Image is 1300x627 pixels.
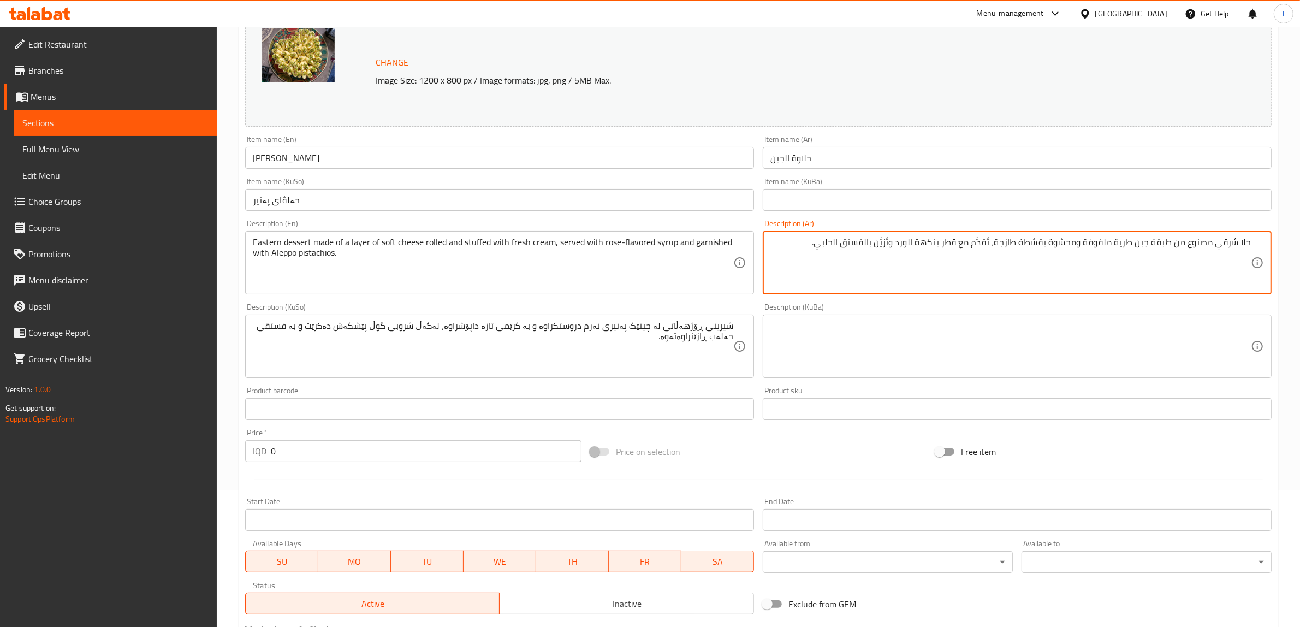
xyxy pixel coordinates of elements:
[245,147,754,169] input: Enter name En
[28,221,209,234] span: Coupons
[1022,551,1272,573] div: ​
[468,554,532,570] span: WE
[28,300,209,313] span: Upsell
[763,189,1272,211] input: Enter name KuBa
[499,593,754,614] button: Inactive
[31,90,209,103] span: Menus
[376,55,408,70] span: Change
[253,321,733,372] textarea: شیرینی ڕۆژهەڵاتی لە چینێک پەنیری نەرم دروستکراوە و بە کرێمی تازە داپۆشراوە، لەگەڵ شروبی گوڵ پێشکە...
[4,267,217,293] a: Menu disclaimer
[28,326,209,339] span: Coverage Report
[245,551,318,572] button: SU
[541,554,604,570] span: TH
[323,554,387,570] span: MO
[5,412,75,426] a: Support.OpsPlatform
[371,51,413,74] button: Change
[395,554,459,570] span: TU
[4,346,217,372] a: Grocery Checklist
[253,237,733,289] textarea: Eastern dessert made of a layer of soft cheese rolled and stuffed with fresh cream, served with r...
[763,147,1272,169] input: Enter name Ar
[4,293,217,320] a: Upsell
[34,382,51,397] span: 1.0.0
[4,320,217,346] a: Coverage Report
[536,551,609,572] button: TH
[14,162,217,188] a: Edit Menu
[250,596,496,612] span: Active
[464,551,536,572] button: WE
[271,440,581,462] input: Please enter price
[245,593,500,614] button: Active
[245,189,754,211] input: Enter name KuSo
[28,274,209,287] span: Menu disclaimer
[22,143,209,156] span: Full Menu View
[22,116,209,129] span: Sections
[977,7,1044,20] div: Menu-management
[4,57,217,84] a: Branches
[22,169,209,182] span: Edit Menu
[371,74,1116,87] p: Image Size: 1200 x 800 px / Image formats: jpg, png / 5MB Max.
[28,195,209,208] span: Choice Groups
[4,84,217,110] a: Menus
[961,445,996,458] span: Free item
[616,445,680,458] span: Price on selection
[1283,8,1284,20] span: l
[28,38,209,51] span: Edit Restaurant
[763,551,1013,573] div: ​
[28,64,209,77] span: Branches
[5,382,32,397] span: Version:
[5,401,56,415] span: Get support on:
[28,247,209,261] span: Promotions
[770,237,1251,289] textarea: حلا شرقي مصنوع من طبقة جبن طرية ملفوفة ومحشوة بقشطة طازجة، تُقدَّم مع قطر بنكهة الورد وتُزيَّن با...
[1095,8,1167,20] div: [GEOGRAPHIC_DATA]
[4,241,217,267] a: Promotions
[609,551,681,572] button: FR
[245,398,754,420] input: Please enter product barcode
[262,28,335,82] img: mmw_638951609798436801
[250,554,314,570] span: SU
[253,445,266,458] p: IQD
[504,596,750,612] span: Inactive
[318,551,391,572] button: MO
[14,110,217,136] a: Sections
[4,215,217,241] a: Coupons
[763,398,1272,420] input: Please enter product sku
[788,598,856,611] span: Exclude from GEM
[4,31,217,57] a: Edit Restaurant
[4,188,217,215] a: Choice Groups
[613,554,677,570] span: FR
[391,551,464,572] button: TU
[681,551,754,572] button: SA
[686,554,750,570] span: SA
[14,136,217,162] a: Full Menu View
[28,352,209,365] span: Grocery Checklist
